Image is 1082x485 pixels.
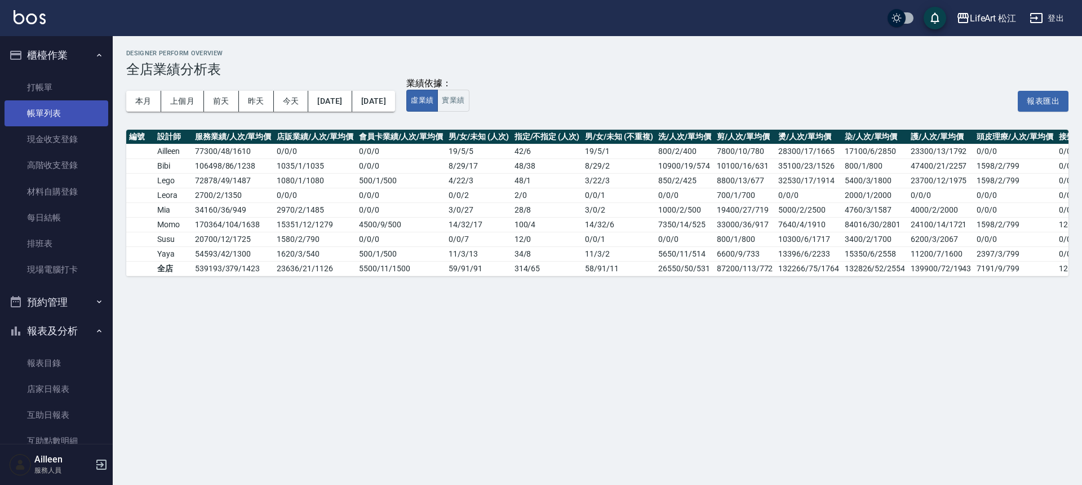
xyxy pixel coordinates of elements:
td: 500 / 1 / 500 [356,173,446,188]
td: 14 / 32 / 17 [446,217,511,232]
td: 19 / 5 / 1 [582,144,655,158]
td: 10900/19/574 [655,158,714,173]
td: 15350/6/2558 [842,246,908,261]
td: 139900/72/1943 [908,261,974,276]
td: 13396/6/2233 [775,246,841,261]
th: 店販業績/人次/單均價 [274,130,356,144]
td: Momo [154,217,192,232]
td: 12 / 0 [512,232,582,246]
td: 17100/6/2850 [842,144,908,158]
a: 互助日報表 [5,402,108,428]
td: 2700 / 2 / 1350 [192,188,274,202]
td: 58 / 91 / 11 [582,261,655,276]
td: 全店 [154,261,192,276]
button: 前天 [204,91,239,112]
td: 4500 / 9 / 500 [356,217,446,232]
td: 100 / 4 [512,217,582,232]
td: 19400/27/719 [714,202,775,217]
td: 2397/3/799 [974,246,1056,261]
td: 6200/3/2067 [908,232,974,246]
td: 23700/12/1975 [908,173,974,188]
button: 報表匯出 [1018,91,1068,112]
td: 0/0/0 [974,202,1056,217]
td: 8 / 29 / 17 [446,158,511,173]
td: 5000/2/2500 [775,202,841,217]
a: 打帳單 [5,74,108,100]
th: 男/女/未知 (不重複) [582,130,655,144]
td: 0 / 0 / 0 [356,202,446,217]
td: 10100/16/631 [714,158,775,173]
th: 染/人次/單均價 [842,130,908,144]
th: 服務業績/人次/單均價 [192,130,274,144]
td: 4000/2/2000 [908,202,974,217]
button: 虛業績 [406,90,438,112]
td: 170364 / 104 / 1638 [192,217,274,232]
td: 800/2/400 [655,144,714,158]
td: 7640/4/1910 [775,217,841,232]
td: 42 / 6 [512,144,582,158]
td: 7800/10/780 [714,144,775,158]
td: 0 / 0 / 0 [274,144,356,158]
td: Ailleen [154,144,192,158]
td: 0/0/0 [974,232,1056,246]
td: 7350/14/525 [655,217,714,232]
td: Leora [154,188,192,202]
td: 28 / 8 [512,202,582,217]
td: 0/0/0 [655,188,714,202]
td: 34160 / 36 / 949 [192,202,274,217]
td: 11 / 3 / 2 [582,246,655,261]
td: 26550/50/531 [655,261,714,276]
a: 現金收支登錄 [5,126,108,152]
td: 0/0/0 [974,188,1056,202]
td: 6600/9/733 [714,246,775,261]
button: 實業績 [437,90,469,112]
td: 5400/3/1800 [842,173,908,188]
img: Logo [14,10,46,24]
td: 3400/2/1700 [842,232,908,246]
td: 0 / 0 / 7 [446,232,511,246]
td: 5650/11/514 [655,246,714,261]
td: 77300 / 48 / 1610 [192,144,274,158]
td: 7191/9/799 [974,261,1056,276]
td: 0 / 0 / 0 [356,144,446,158]
td: 1598/2/799 [974,158,1056,173]
a: 報表目錄 [5,350,108,376]
td: 106498 / 86 / 1238 [192,158,274,173]
td: 35100/23/1526 [775,158,841,173]
button: 預約管理 [5,288,108,317]
td: Lego [154,173,192,188]
td: 1598/2/799 [974,173,1056,188]
button: 報表及分析 [5,316,108,346]
td: Mia [154,202,192,217]
td: 10300/6/1717 [775,232,841,246]
td: Susu [154,232,192,246]
td: 11 / 3 / 13 [446,246,511,261]
a: 高階收支登錄 [5,152,108,178]
td: 3 / 0 / 2 [582,202,655,217]
button: [DATE] [352,91,395,112]
button: 今天 [274,91,309,112]
button: LifeArt 松江 [952,7,1021,30]
button: 上個月 [161,91,204,112]
a: 現場電腦打卡 [5,257,108,283]
td: 800/1/800 [714,232,775,246]
td: 0 / 0 / 0 [356,188,446,202]
td: Bibi [154,158,192,173]
td: 48 / 38 [512,158,582,173]
td: 23636 / 21 / 1126 [274,261,356,276]
td: 2970 / 2 / 1485 [274,202,356,217]
td: 47400/21/2257 [908,158,974,173]
td: 11200/7/1600 [908,246,974,261]
td: 87200/113/772 [714,261,775,276]
td: 33000/36/917 [714,217,775,232]
td: 0 / 0 / 2 [446,188,511,202]
a: 互助點數明細 [5,428,108,454]
td: 500 / 1 / 500 [356,246,446,261]
td: 19 / 5 / 5 [446,144,511,158]
td: 5500 / 11 / 1500 [356,261,446,276]
td: Yaya [154,246,192,261]
td: 850/2/425 [655,173,714,188]
button: 昨天 [239,91,274,112]
td: 32530/17/1914 [775,173,841,188]
td: 24100/14/1721 [908,217,974,232]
